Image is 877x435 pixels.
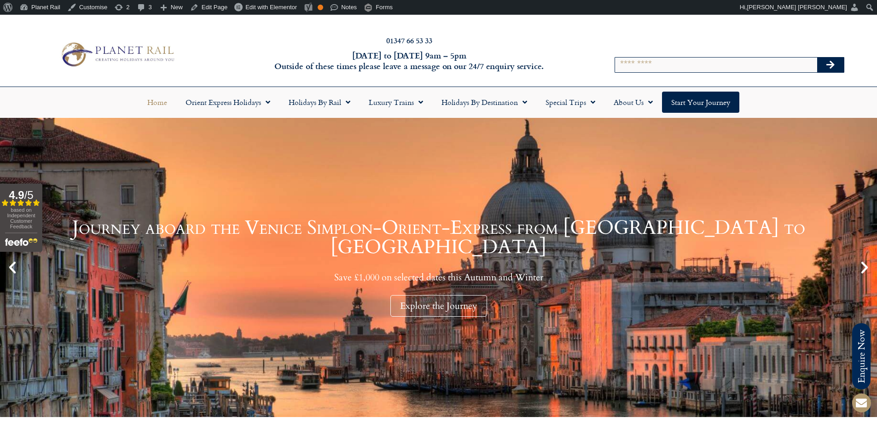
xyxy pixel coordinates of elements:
a: Luxury Trains [360,92,432,113]
a: Start your Journey [662,92,739,113]
p: Save £1,000 on selected dates this Autumn and Winter [23,272,854,283]
h1: Journey aboard the Venice Simplon-Orient-Express from [GEOGRAPHIC_DATA] to [GEOGRAPHIC_DATA] [23,218,854,257]
button: Search [817,58,844,72]
a: 01347 66 53 33 [386,35,432,46]
h6: [DATE] to [DATE] 9am – 5pm Outside of these times please leave a message on our 24/7 enquiry serv... [236,50,582,72]
span: [PERSON_NAME] [PERSON_NAME] [747,4,847,11]
div: OK [318,5,323,10]
img: Planet Rail Train Holidays Logo [57,40,177,69]
a: Orient Express Holidays [176,92,279,113]
a: Holidays by Rail [279,92,360,113]
a: Home [138,92,176,113]
a: Special Trips [536,92,604,113]
div: Previous slide [5,260,20,275]
div: Explore the Journey [390,295,487,317]
a: Holidays by Destination [432,92,536,113]
span: Edit with Elementor [245,4,297,11]
div: Next slide [857,260,872,275]
nav: Menu [5,92,872,113]
a: About Us [604,92,662,113]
